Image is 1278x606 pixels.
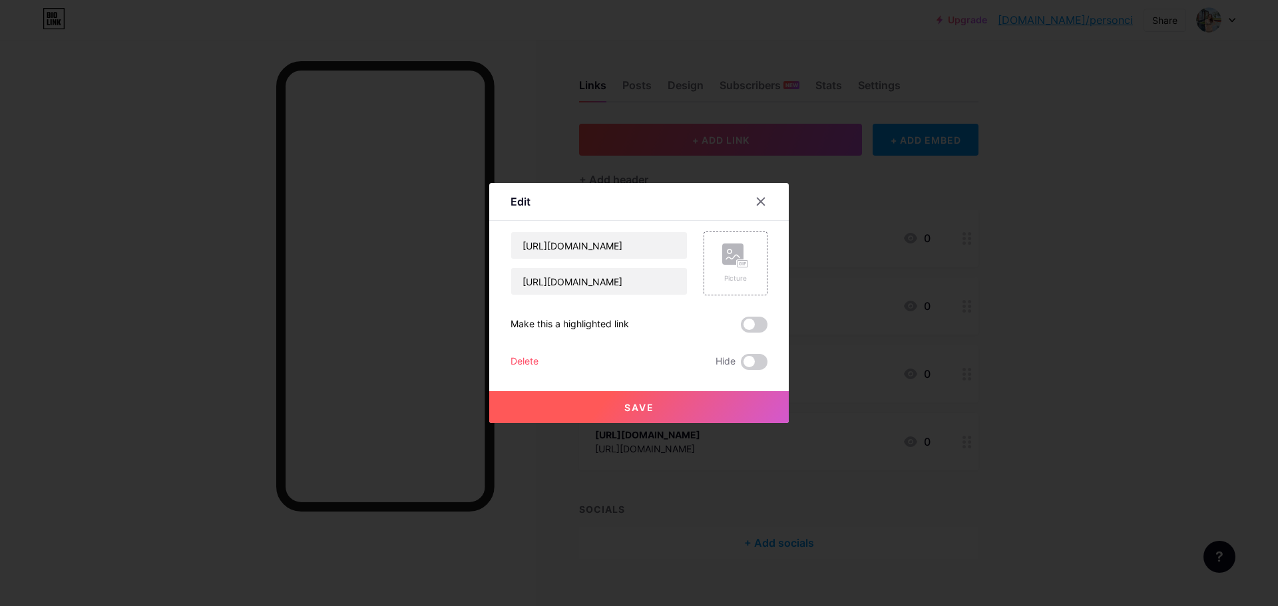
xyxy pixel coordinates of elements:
input: Title [511,232,687,259]
span: Hide [716,354,736,370]
button: Save [489,391,789,423]
span: Save [624,402,654,413]
input: URL [511,268,687,295]
div: Delete [511,354,538,370]
div: Make this a highlighted link [511,317,629,333]
div: Edit [511,194,531,210]
div: Picture [722,273,749,283]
